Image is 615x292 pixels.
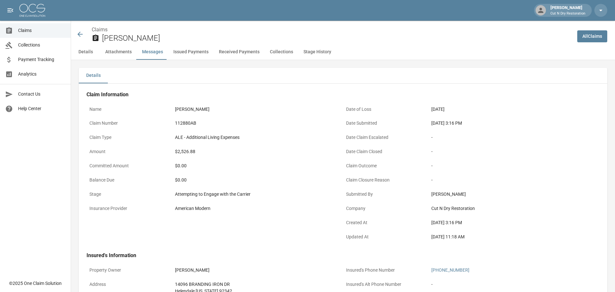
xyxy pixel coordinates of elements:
div: [PERSON_NAME] [175,106,340,113]
p: Date Submitted [343,117,429,130]
div: - [431,162,597,169]
span: Payment Tracking [18,56,66,63]
h4: Claim Information [87,91,600,98]
p: Insured's Phone Number [343,264,429,276]
p: Balance Due [87,174,172,186]
div: $2,526.88 [175,148,340,155]
div: [DATE] 11:18 AM [431,234,597,240]
div: [PERSON_NAME] [175,267,340,274]
span: Collections [18,42,66,48]
p: Cut N Dry Restoration [550,11,585,16]
div: $0.00 [175,177,340,183]
a: AllClaims [577,30,607,42]
p: Insurance Provider [87,202,172,215]
div: [DATE] 3:16 PM [431,120,597,127]
button: Details [79,68,108,83]
div: ALE - Additional Living Expenses [175,134,340,141]
p: Date Claim Escalated [343,131,429,144]
div: Cut N Dry Restoration [431,205,597,212]
button: Attachments [100,44,137,60]
button: Collections [265,44,298,60]
button: open drawer [4,4,17,17]
p: Committed Amount [87,160,172,172]
div: - [431,281,597,288]
button: Received Payments [214,44,265,60]
div: American Modern [175,205,340,212]
div: - [431,148,597,155]
h4: Insured's Information [87,252,600,259]
span: Contact Us [18,91,66,98]
span: Help Center [18,105,66,112]
p: Claim Type [87,131,172,144]
img: ocs-logo-white-transparent.png [19,4,45,17]
div: [DATE] [431,106,597,113]
a: Claims [92,26,108,33]
span: Analytics [18,71,66,78]
nav: breadcrumb [92,26,572,34]
p: Name [87,103,172,116]
button: Details [71,44,100,60]
p: Property Owner [87,264,172,276]
p: Amount [87,145,172,158]
button: Stage History [298,44,336,60]
p: Submitted By [343,188,429,201]
div: [DATE] 3:16 PM [431,219,597,226]
p: Address [87,278,172,291]
p: Company [343,202,429,215]
a: [PHONE_NUMBER] [431,267,469,273]
div: [PERSON_NAME] [548,5,588,16]
div: 14096 BRANDING IRON DR [175,281,340,288]
button: Issued Payments [168,44,214,60]
p: Created At [343,216,429,229]
p: Claim Closure Reason [343,174,429,186]
div: $0.00 [175,162,340,169]
span: Claims [18,27,66,34]
p: Date Claim Closed [343,145,429,158]
p: Claim Number [87,117,172,130]
div: [PERSON_NAME] [431,191,597,198]
p: Stage [87,188,172,201]
p: Updated At [343,231,429,243]
h2: [PERSON_NAME] [102,34,572,43]
p: Date of Loss [343,103,429,116]
p: Claim Outcome [343,160,429,172]
p: Insured's Alt Phone Number [343,278,429,291]
button: Messages [137,44,168,60]
div: © 2025 One Claim Solution [9,280,62,287]
div: - [431,177,597,183]
div: anchor tabs [71,44,615,60]
div: details tabs [79,68,607,83]
div: - [431,134,597,141]
div: Attempting to Engage with the Carrier [175,191,340,198]
div: 112880AB [175,120,340,127]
